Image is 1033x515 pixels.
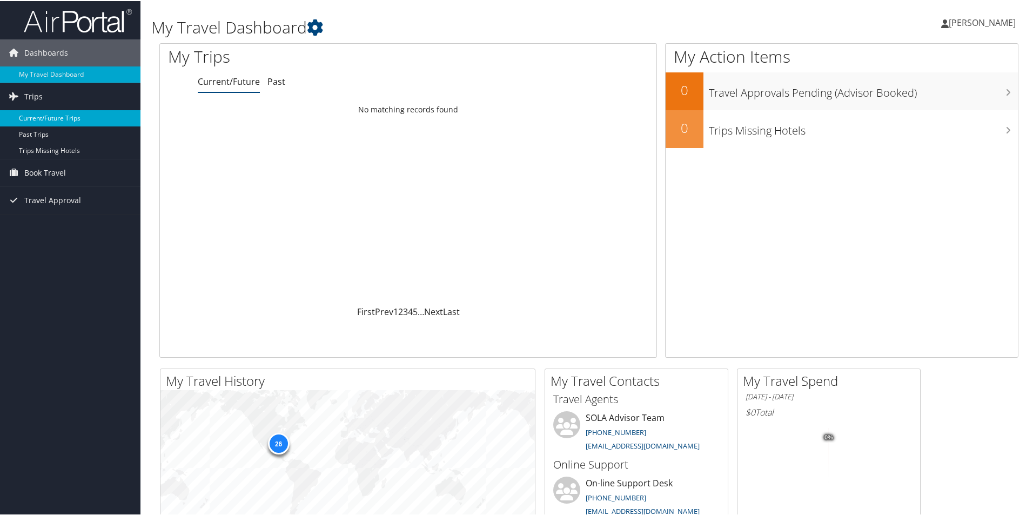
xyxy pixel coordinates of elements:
[824,433,833,440] tspan: 0%
[166,371,535,389] h2: My Travel History
[393,305,398,317] a: 1
[198,75,260,86] a: Current/Future
[586,492,646,501] a: [PHONE_NUMBER]
[586,426,646,436] a: [PHONE_NUMBER]
[666,80,703,98] h2: 0
[746,391,912,401] h6: [DATE] - [DATE]
[403,305,408,317] a: 3
[357,305,375,317] a: First
[551,371,728,389] h2: My Travel Contacts
[151,15,735,38] h1: My Travel Dashboard
[24,7,132,32] img: airportal-logo.png
[267,75,285,86] a: Past
[709,79,1018,99] h3: Travel Approvals Pending (Advisor Booked)
[443,305,460,317] a: Last
[746,405,755,417] span: $0
[24,158,66,185] span: Book Travel
[949,16,1016,28] span: [PERSON_NAME]
[666,109,1018,147] a: 0Trips Missing Hotels
[168,44,441,67] h1: My Trips
[586,505,700,515] a: [EMAIL_ADDRESS][DOMAIN_NAME]
[24,82,43,109] span: Trips
[408,305,413,317] a: 4
[553,391,720,406] h3: Travel Agents
[267,432,289,453] div: 26
[398,305,403,317] a: 2
[553,456,720,471] h3: Online Support
[160,99,656,118] td: No matching records found
[666,71,1018,109] a: 0Travel Approvals Pending (Advisor Booked)
[666,44,1018,67] h1: My Action Items
[413,305,418,317] a: 5
[418,305,424,317] span: …
[709,117,1018,137] h3: Trips Missing Hotels
[586,440,700,450] a: [EMAIL_ADDRESS][DOMAIN_NAME]
[548,410,725,454] li: SOLA Advisor Team
[746,405,912,417] h6: Total
[24,38,68,65] span: Dashboards
[24,186,81,213] span: Travel Approval
[743,371,920,389] h2: My Travel Spend
[666,118,703,136] h2: 0
[424,305,443,317] a: Next
[375,305,393,317] a: Prev
[941,5,1027,38] a: [PERSON_NAME]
